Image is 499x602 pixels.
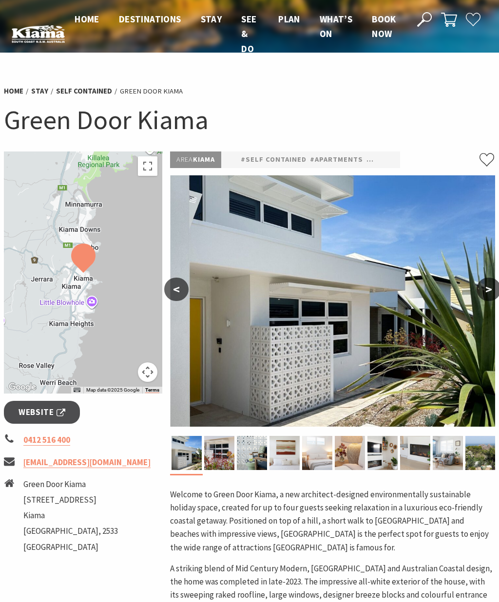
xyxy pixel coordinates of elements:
a: Website [4,401,80,424]
li: Green Door Kiama [23,478,118,491]
a: 0412 516 400 [23,434,70,446]
li: Kiama [23,509,118,522]
a: #Pet Friendly [366,154,422,166]
p: Kiama [170,151,221,168]
a: Self Contained [56,86,112,96]
li: [GEOGRAPHIC_DATA] [23,541,118,554]
li: [STREET_ADDRESS] [23,493,118,507]
a: [EMAIL_ADDRESS][DOMAIN_NAME] [23,457,151,468]
button: Toggle fullscreen view [138,156,157,176]
button: Map camera controls [138,362,157,382]
button: Keyboard shortcuts [74,387,80,394]
span: Plan [278,13,300,25]
span: What’s On [320,13,352,39]
a: Stay [31,86,48,96]
img: Google [6,381,38,394]
h1: Green Door Kiama [4,102,495,137]
nav: Main Menu [65,12,406,56]
p: Welcome to Green Door Kiama, a new architect-designed environmentally sustainable holiday space, ... [170,488,495,554]
span: Map data ©2025 Google [86,387,139,393]
a: Home [4,86,23,96]
a: #Apartments [310,154,363,166]
li: [GEOGRAPHIC_DATA], 2533 [23,525,118,538]
span: Area [176,155,193,164]
li: Green Door Kiama [120,85,183,97]
span: See & Do [241,13,256,55]
a: #Self Contained [241,154,307,166]
span: Book now [372,13,396,39]
span: Website [19,406,65,419]
span: Home [75,13,99,25]
img: Kiama Logo [12,25,65,43]
span: Destinations [119,13,181,25]
a: Terms (opens in new tab) [145,387,159,393]
a: Click to see this area on Google Maps [6,381,38,394]
button: < [164,278,189,301]
span: Stay [201,13,222,25]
